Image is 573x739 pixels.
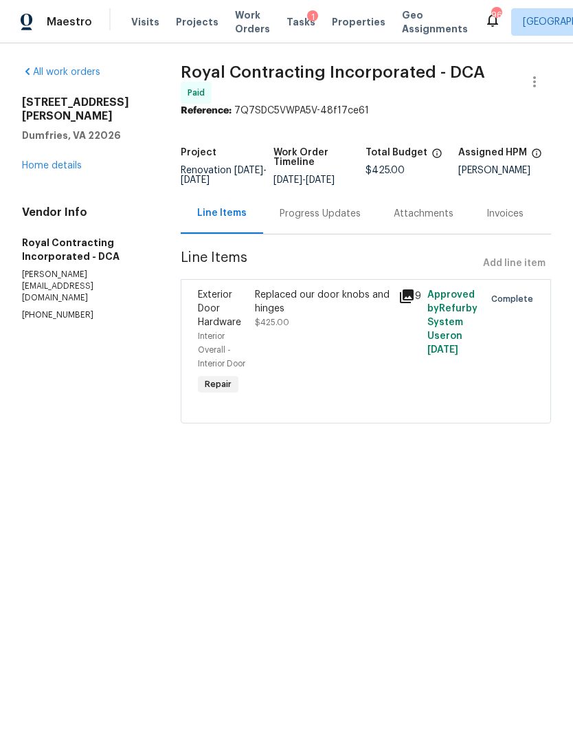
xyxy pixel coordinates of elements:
span: [DATE] [181,175,210,185]
span: $425.00 [255,318,289,327]
span: Renovation [181,166,267,185]
span: Work Orders [235,8,270,36]
span: [DATE] [427,345,458,355]
p: [PHONE_NUMBER] [22,309,148,321]
span: [DATE] [234,166,263,175]
div: 96 [491,8,501,22]
span: $425.00 [366,166,405,175]
h5: Assigned HPM [458,148,527,157]
h5: Total Budget [366,148,427,157]
span: Interior Overall - Interior Door [198,332,245,368]
span: Properties [332,15,385,29]
div: Attachments [394,207,453,221]
h5: Dumfries, VA 22026 [22,129,148,142]
span: The total cost of line items that have been proposed by Opendoor. This sum includes line items th... [431,148,442,166]
h5: Work Order Timeline [273,148,366,167]
h2: [STREET_ADDRESS][PERSON_NAME] [22,96,148,123]
div: 9 [398,288,419,305]
h5: Royal Contracting Incorporated - DCA [22,236,148,263]
div: Replaced our door knobs and hinges [255,288,390,316]
span: Tasks [286,17,315,27]
a: All work orders [22,67,100,77]
div: [PERSON_NAME] [458,166,551,175]
div: Invoices [486,207,524,221]
span: Geo Assignments [402,8,468,36]
span: Exterior Door Hardware [198,290,241,327]
h4: Vendor Info [22,206,148,219]
span: Line Items [181,251,477,276]
b: Reference: [181,106,232,115]
div: Progress Updates [280,207,361,221]
span: - [273,175,335,185]
a: Home details [22,161,82,170]
span: Paid [188,86,210,100]
span: Projects [176,15,218,29]
span: Complete [491,292,539,306]
div: 1 [307,10,318,24]
span: Repair [199,377,237,391]
span: Approved by Refurby System User on [427,290,477,355]
span: Visits [131,15,159,29]
span: Royal Contracting Incorporated - DCA [181,64,485,80]
p: [PERSON_NAME][EMAIL_ADDRESS][DOMAIN_NAME] [22,269,148,304]
div: 7Q7SDC5VWPA5V-48f17ce61 [181,104,551,118]
span: [DATE] [306,175,335,185]
h5: Project [181,148,216,157]
span: The hpm assigned to this work order. [531,148,542,166]
span: - [181,166,267,185]
span: [DATE] [273,175,302,185]
span: Maestro [47,15,92,29]
div: Line Items [197,206,247,220]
